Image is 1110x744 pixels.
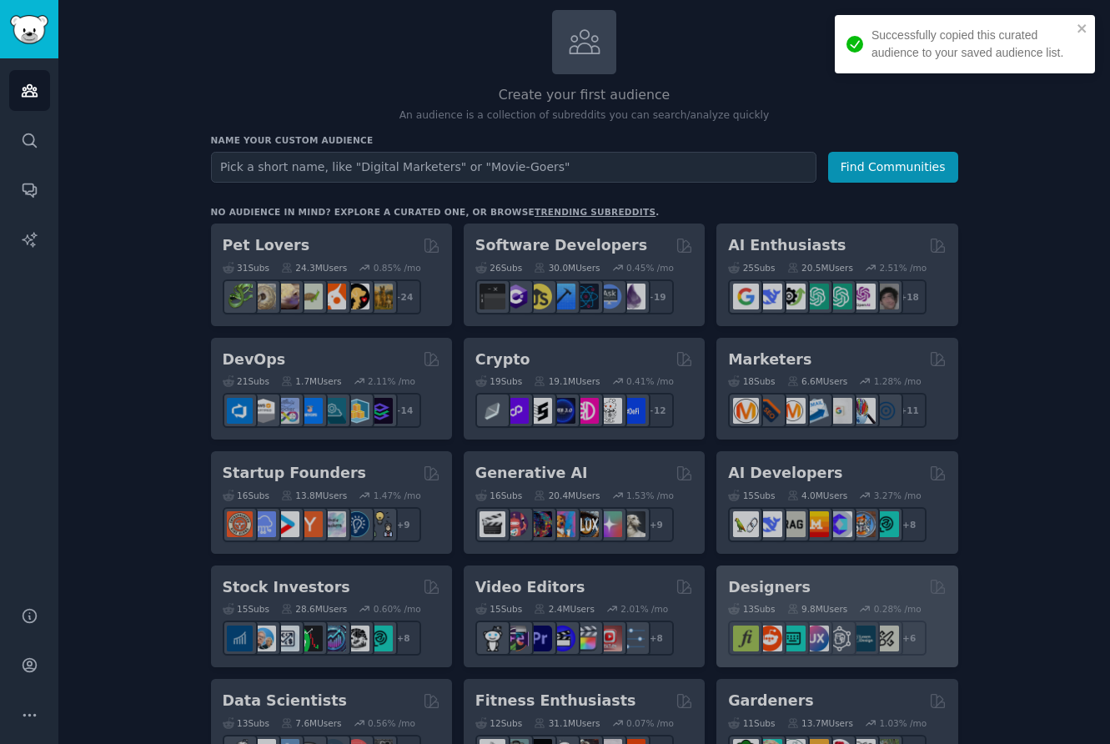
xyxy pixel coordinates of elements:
p: An audience is a collection of subreddits you can search/analyze quickly [211,108,958,123]
div: Successfully copied this curated audience to your saved audience list. [871,27,1072,62]
button: Find Communities [828,152,958,183]
input: Pick a short name, like "Digital Marketers" or "Movie-Goers" [211,152,816,183]
button: close [1077,22,1088,35]
h3: Name your custom audience [211,134,958,146]
h2: Create your first audience [211,85,958,106]
a: trending subreddits [535,207,655,217]
div: No audience in mind? Explore a curated one, or browse . [211,206,660,218]
img: GummySearch logo [10,15,48,44]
